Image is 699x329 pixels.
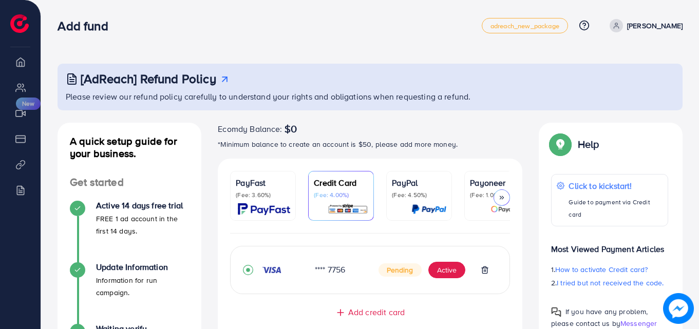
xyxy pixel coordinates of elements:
[411,203,446,215] img: card
[490,203,524,215] img: card
[428,262,465,278] button: Active
[218,138,522,150] p: *Minimum balance to create an account is $50, please add more money.
[96,262,189,272] h4: Update Information
[557,278,664,288] span: I tried but not received the code.
[392,191,446,199] p: (Fee: 4.50%)
[261,266,282,274] img: credit
[551,135,570,153] img: Popup guide
[328,203,368,215] img: card
[490,23,559,29] span: adreach_new_package
[236,191,290,199] p: (Fee: 3.60%)
[285,123,297,135] span: $0
[551,277,668,289] p: 2.
[236,177,290,189] p: PayFast
[10,14,29,33] img: logo
[58,135,201,160] h4: A quick setup guide for your business.
[551,235,668,255] p: Most Viewed Payment Articles
[578,138,599,150] p: Help
[314,177,368,189] p: Credit Card
[620,318,657,328] span: Messenger
[627,20,683,32] p: [PERSON_NAME]
[379,263,422,277] span: Pending
[551,307,561,317] img: Popup guide
[569,180,663,192] p: Click to kickstart!
[569,196,663,221] p: Guide to payment via Credit card
[238,203,290,215] img: card
[66,90,676,103] p: Please review our refund policy carefully to understand your rights and obligations when requesti...
[58,201,201,262] li: Active 14 days free trial
[666,296,691,321] img: image
[555,264,648,275] span: How to activate Credit card?
[482,18,568,33] a: adreach_new_package
[218,123,282,135] span: Ecomdy Balance:
[606,19,683,32] a: [PERSON_NAME]
[551,263,668,276] p: 1.
[470,191,524,199] p: (Fee: 1.00%)
[58,18,116,33] h3: Add fund
[58,176,201,189] h4: Get started
[314,191,368,199] p: (Fee: 4.00%)
[96,212,189,237] p: FREE 1 ad account in the first 14 days.
[58,262,201,324] li: Update Information
[551,306,648,328] span: If you have any problem, please contact us by
[96,201,189,210] h4: Active 14 days free trial
[470,177,524,189] p: Payoneer
[348,306,405,318] span: Add credit card
[243,265,253,275] svg: record circle
[392,177,446,189] p: PayPal
[96,274,189,299] p: Information for run campaign.
[81,71,216,86] h3: [AdReach] Refund Policy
